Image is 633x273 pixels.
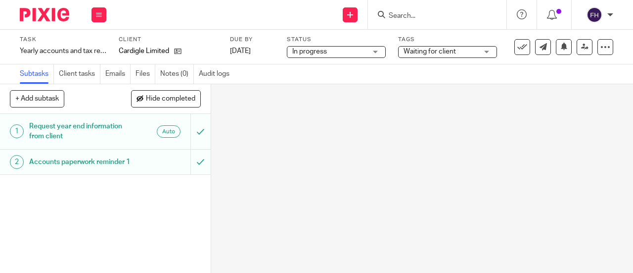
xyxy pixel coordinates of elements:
[59,64,100,84] a: Client tasks
[136,64,155,84] a: Files
[119,36,218,44] label: Client
[230,48,251,55] span: [DATE]
[199,64,234,84] a: Audit logs
[119,46,169,56] p: Cardigle Limited
[587,7,602,23] img: svg%3E
[230,36,274,44] label: Due by
[105,64,131,84] a: Emails
[174,48,181,55] i: Open client page
[398,36,497,44] label: Tags
[146,95,195,103] span: Hide completed
[190,150,211,174] div: Mark as to do
[404,48,456,55] span: Waiting for client
[160,64,194,84] a: Notes (0)
[10,155,24,169] div: 2
[190,114,211,149] div: Can't undo an automated email
[157,125,181,138] div: Automated emails are sent as soon as the preceding subtask is completed.
[20,46,106,56] div: Yearly accounts and tax return - Automatic - [DATE]
[29,119,130,144] h1: Request year end information from client
[131,90,201,107] button: Hide completed
[287,36,386,44] label: Status
[20,64,54,84] a: Subtasks
[577,39,592,55] a: Reassign task
[29,155,130,169] h1: Accounts paperwork reminder 1
[292,48,327,55] span: In progress
[10,124,24,138] div: 1
[10,90,64,107] button: + Add subtask
[20,8,69,21] img: Pixie
[535,39,551,55] a: Send new email to Cardigle Limited
[20,36,106,44] label: Task
[556,39,572,55] button: Snooze task
[20,46,106,56] div: Yearly accounts and tax return - Automatic - December 2024
[388,12,477,21] input: Search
